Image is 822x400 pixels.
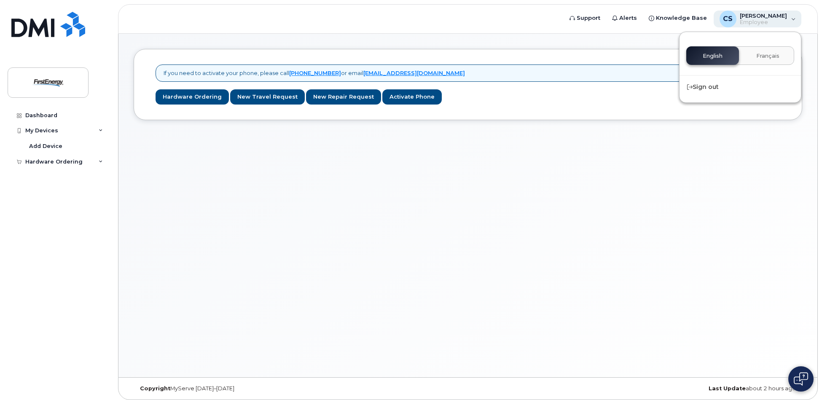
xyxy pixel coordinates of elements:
a: New Repair Request [306,89,381,105]
strong: Last Update [709,385,746,392]
a: [EMAIL_ADDRESS][DOMAIN_NAME] [363,70,465,76]
a: New Travel Request [230,89,305,105]
a: Activate Phone [382,89,442,105]
span: Français [756,53,779,59]
p: If you need to activate your phone, please call or email [164,69,465,77]
a: Hardware Ordering [156,89,229,105]
a: [PHONE_NUMBER] [289,70,341,76]
div: about 2 hours ago [579,385,802,392]
div: MyServe [DATE]–[DATE] [134,385,357,392]
img: Open chat [794,372,808,386]
div: Sign out [680,79,801,95]
strong: Copyright [140,385,170,392]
